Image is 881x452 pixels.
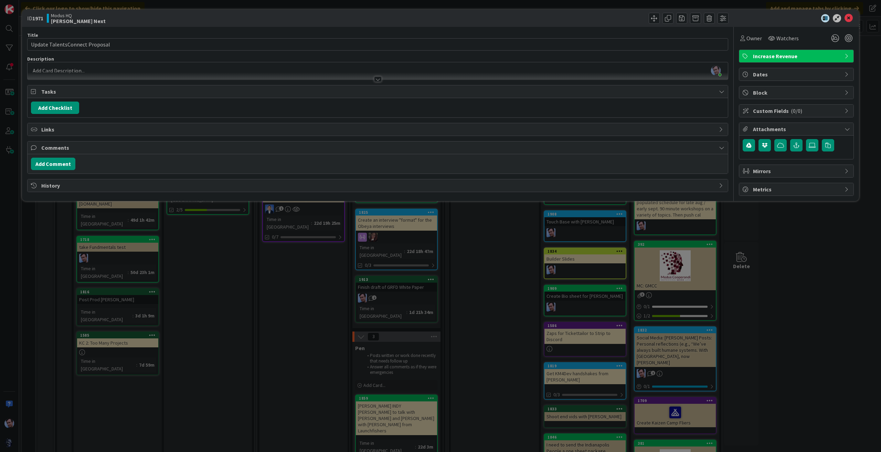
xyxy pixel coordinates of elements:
[32,15,43,22] b: 1971
[753,88,841,97] span: Block
[41,125,715,134] span: Links
[791,107,802,114] span: ( 0/0 )
[27,14,43,22] span: ID
[41,87,715,96] span: Tasks
[51,18,106,24] b: [PERSON_NAME] Next
[753,185,841,193] span: Metrics
[27,38,728,51] input: type card name here...
[753,107,841,115] span: Custom Fields
[753,167,841,175] span: Mirrors
[31,102,79,114] button: Add Checklist
[41,144,715,152] span: Comments
[753,70,841,78] span: Dates
[711,66,721,75] img: 1h7l4qjWAP1Fo8liPYTG9Z7tLcljo6KC.jpg
[27,32,38,38] label: Title
[31,158,75,170] button: Add Comment
[776,34,799,42] span: Watchers
[746,34,762,42] span: Owner
[753,125,841,133] span: Attachments
[27,56,54,62] span: Description
[41,181,715,190] span: History
[51,13,106,18] span: Modus HQ
[753,52,841,60] span: Increase Revenue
